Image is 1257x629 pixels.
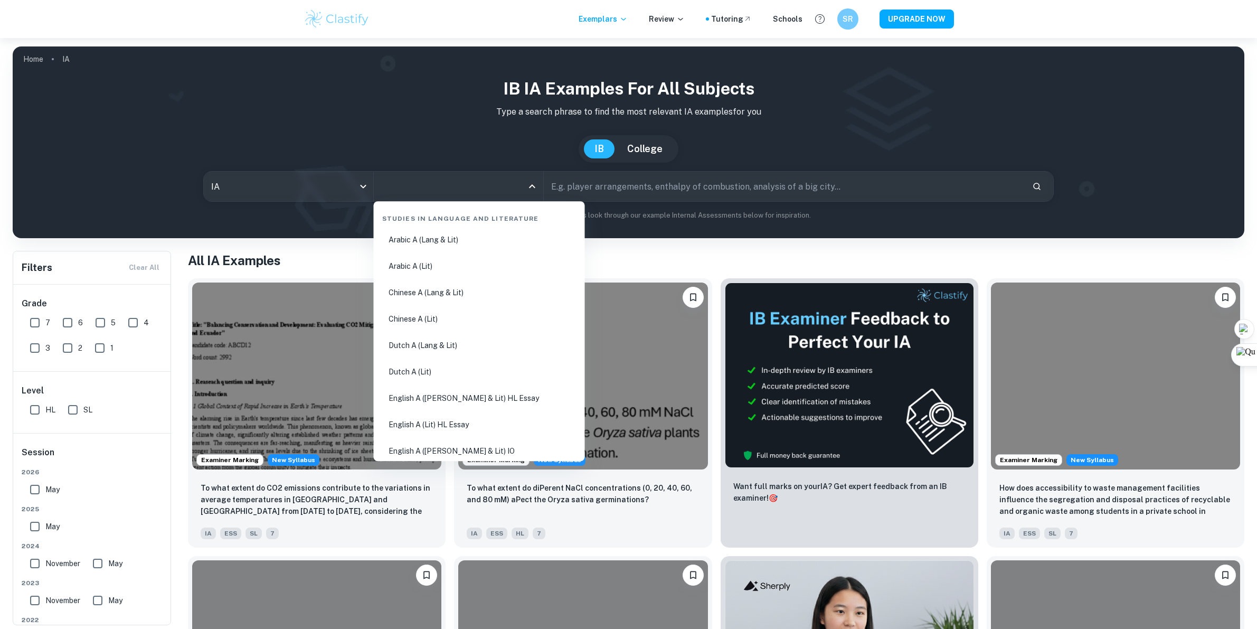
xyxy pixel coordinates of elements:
[579,13,628,25] p: Exemplars
[22,446,163,467] h6: Session
[1065,528,1078,539] span: 7
[711,13,752,25] a: Tutoring
[378,360,581,384] li: Dutch A (Lit)
[268,454,319,466] div: Starting from the May 2026 session, the ESS IA requirements have changed. We created this exempla...
[544,172,1024,201] input: E.g. player arrangements, enthalpy of combustion, analysis of a big city...
[108,558,122,569] span: May
[842,13,854,25] h6: SR
[378,280,581,305] li: Chinese A (Lang & Lit)
[78,342,82,354] span: 2
[533,528,545,539] span: 7
[22,467,163,477] span: 2026
[45,404,55,416] span: HL
[378,205,581,228] div: Studies in Language and Literature
[204,172,373,201] div: IA
[525,179,540,194] button: Close
[378,228,581,252] li: Arabic A (Lang & Lit)
[110,342,114,354] span: 1
[837,8,858,30] button: SR
[192,283,441,470] img: ESS IA example thumbnail: To what extent do CO2 emissions contribu
[266,528,279,539] span: 7
[769,494,778,502] span: 🎯
[773,13,802,25] a: Schools
[45,484,60,495] span: May
[1044,528,1061,539] span: SL
[22,384,163,397] h6: Level
[13,46,1244,238] img: profile cover
[22,260,52,275] h6: Filters
[201,528,216,539] span: IA
[45,521,60,532] span: May
[486,528,507,539] span: ESS
[584,139,615,158] button: IB
[811,10,829,28] button: Help and Feedback
[45,595,80,606] span: November
[378,333,581,358] li: Dutch A (Lang & Lit)
[1215,287,1236,308] button: Bookmark
[512,528,528,539] span: HL
[268,454,319,466] span: New Syllabus
[62,53,70,65] p: IA
[304,8,371,30] img: Clastify logo
[45,558,80,569] span: November
[880,10,954,29] button: UPGRADE NOW
[45,317,50,328] span: 7
[144,317,149,328] span: 4
[378,254,581,278] li: Arabic A (Lit)
[1215,565,1236,586] button: Bookmark
[683,565,704,586] button: Bookmark
[991,283,1240,470] img: ESS IA example thumbnail: How does accessibility to waste manageme
[21,76,1236,101] h1: IB IA examples for all subjects
[78,317,83,328] span: 6
[987,278,1244,548] a: Examiner MarkingStarting from the May 2026 session, the ESS IA requirements have changed. We crea...
[378,439,581,463] li: English A ([PERSON_NAME] & Lit) IO
[467,482,699,505] p: To what extent do diPerent NaCl concentrations (0, 20, 40, 60, and 80 mM) aPect the Oryza sativa ...
[83,404,92,416] span: SL
[188,278,446,548] a: Examiner MarkingStarting from the May 2026 session, the ESS IA requirements have changed. We crea...
[22,615,163,625] span: 2022
[108,595,122,606] span: May
[245,528,262,539] span: SL
[1028,177,1046,195] button: Search
[188,251,1244,270] h1: All IA Examples
[378,386,581,410] li: English A ([PERSON_NAME] & Lit) HL Essay
[617,139,673,158] button: College
[733,481,966,504] p: Want full marks on your IA ? Get expert feedback from an IB examiner!
[45,342,50,354] span: 3
[22,504,163,514] span: 2025
[1066,454,1118,466] div: Starting from the May 2026 session, the ESS IA requirements have changed. We created this exempla...
[378,307,581,331] li: Chinese A (Lit)
[22,297,163,310] h6: Grade
[378,412,581,437] li: English A (Lit) HL Essay
[467,528,482,539] span: IA
[22,578,163,588] span: 2023
[999,528,1015,539] span: IA
[111,317,116,328] span: 5
[22,541,163,551] span: 2024
[197,455,263,465] span: Examiner Marking
[649,13,685,25] p: Review
[999,482,1232,518] p: How does accessibility to waste management facilities influence the segregation and disposal prac...
[416,565,437,586] button: Bookmark
[220,528,241,539] span: ESS
[725,283,974,468] img: Thumbnail
[1019,528,1040,539] span: ESS
[23,52,43,67] a: Home
[683,287,704,308] button: Bookmark
[996,455,1062,465] span: Examiner Marking
[21,210,1236,221] p: Not sure what to search for? You can always look through our example Internal Assessments below f...
[721,278,978,548] a: ThumbnailWant full marks on yourIA? Get expert feedback from an IB examiner!
[1066,454,1118,466] span: New Syllabus
[201,482,433,518] p: To what extent do CO2 emissions contribute to the variations in average temperatures in Indonesia...
[21,106,1236,118] p: Type a search phrase to find the most relevant IA examples for you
